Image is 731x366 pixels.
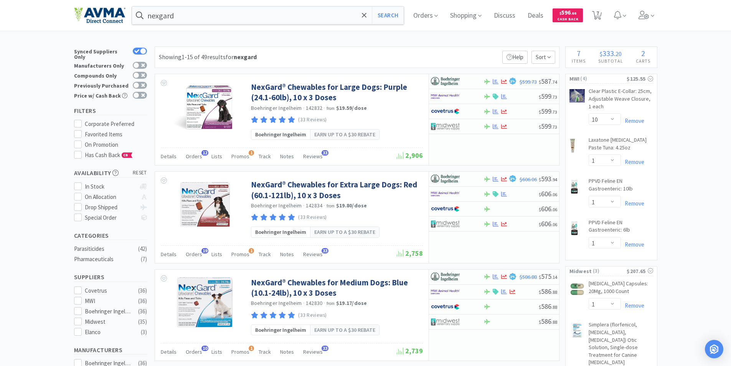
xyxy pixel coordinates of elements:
[141,328,147,337] div: ( 3 )
[512,79,515,83] span: %
[551,94,557,100] span: . 73
[539,274,541,280] span: $
[551,124,557,130] span: . 73
[255,326,306,334] span: Boehringer Ingelheim
[621,241,644,248] a: Remove
[186,348,202,355] span: Orders
[138,244,147,253] div: ( 42 )
[431,91,460,102] img: f6b2451649754179b5b4e0c70c3f7cb0_2.png
[372,7,404,24] button: Search
[74,72,129,78] div: Compounds Only
[553,5,583,26] a: $596.66Cash Back
[251,202,302,209] a: Boehringer Ingelheim
[211,251,222,258] span: Lists
[579,75,627,83] span: ( 4 )
[397,249,423,258] span: 2,758
[569,323,585,338] img: a707793131cb4489a4c00a04187ce019_522872.jpeg
[602,48,614,58] span: 333
[177,277,233,327] img: c0c568e84bb44fe2bb23163ad8f760c5_204419.jpeg
[551,177,557,182] span: . 94
[520,176,537,183] span: $606.06
[539,124,541,130] span: $
[592,57,630,65] h4: Subtotal
[551,319,557,325] span: . 88
[431,173,460,185] img: 730db3968b864e76bcafd0174db25112_22.png
[641,48,645,58] span: 2
[85,151,133,159] span: Has Cash Back
[510,177,515,181] span: 2
[569,179,579,194] img: 9232e295685d4894a9a8927ede54921b_10988.png
[551,289,557,295] span: . 88
[551,274,557,280] span: . 14
[539,92,557,101] span: 599
[85,286,132,295] div: Covetrus
[259,251,271,258] span: Track
[531,51,555,64] span: Sort
[431,271,460,283] img: 730db3968b864e76bcafd0174db25112_22.png
[615,50,622,58] span: 20
[85,182,136,191] div: In Stock
[569,282,585,297] img: 409f75748dca41319523943f48eb4ff1_120697.jpeg
[85,328,132,337] div: Elanco
[85,213,136,222] div: Special Order
[138,286,147,295] div: ( 36 )
[431,76,460,87] img: 730db3968b864e76bcafd0174db25112_22.png
[74,7,125,23] img: e4e33dab9f054f5782a47901c742baa9_102.png
[627,75,653,83] div: $125.55
[211,153,222,160] span: Lists
[249,150,254,156] span: 1
[298,116,327,124] p: (33 Reviews)
[298,311,327,320] p: (33 Reviews)
[569,138,576,153] img: dffd3aee965e44ab8376833fa3159cd6_6252.png
[539,302,557,311] span: 586
[322,248,328,253] span: 33
[85,296,132,306] div: MWI
[569,267,592,275] span: Midwest
[431,188,460,200] img: f6b2451649754179b5b4e0c70c3f7cb0_2.png
[539,122,557,131] span: 599
[491,12,518,19] a: Discuss
[327,106,335,111] span: from
[74,48,129,60] div: Synced Suppliers Only
[559,9,576,16] span: 596
[211,348,222,355] span: Lists
[161,348,177,355] span: Details
[589,136,653,154] a: Laxatone [MEDICAL_DATA] Paste Tuna: 4.25oz
[122,153,130,157] span: CB
[303,153,323,160] span: Reviews
[132,7,404,24] input: Search by item, sku, manufacturer, ingredient, size...
[201,248,208,253] span: 19
[539,192,541,197] span: $
[520,78,537,85] span: $599.73
[226,53,257,61] span: for
[539,109,541,115] span: $
[251,277,421,298] a: NexGard® Chewables for Medium Dogs: Blue (10.1-24lb), 10 x 3 Doses
[231,251,249,258] span: Promos
[173,82,237,132] img: 5e8a38d2c3494310bfb4aefec0c1a039_13479.png
[431,301,460,313] img: 77fca1acd8b6420a9015268ca798ef17_1.png
[621,158,644,166] a: Remove
[336,300,367,306] strong: $19.17 / dose
[539,94,541,100] span: $
[138,317,147,326] div: ( 35 )
[74,92,129,98] div: Price w/ Cash Back
[74,346,147,354] h5: Manufacturers
[336,104,367,111] strong: $19.59 / dose
[589,88,653,113] a: Clear Plastic E-Collar: 25cm, Adjustable Weave Closure, 1 each
[397,151,423,160] span: 2,906
[589,177,653,195] a: PPVD Feline EN Gastroenteric: 10lb
[249,346,254,351] span: 1
[322,346,328,351] span: 33
[303,300,305,306] span: ·
[569,89,585,102] img: 4962410055b949af8e8dca1abd99483c_6427.png
[551,192,557,197] span: . 06
[303,202,305,209] span: ·
[85,130,147,139] div: Favorited Items
[705,340,723,358] div: Open Intercom Messenger
[569,75,580,83] span: MWI
[551,304,557,310] span: . 88
[280,153,294,160] span: Notes
[551,222,557,227] span: . 06
[314,130,375,139] span: Earn up to a $30 rebate
[323,300,325,306] span: ·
